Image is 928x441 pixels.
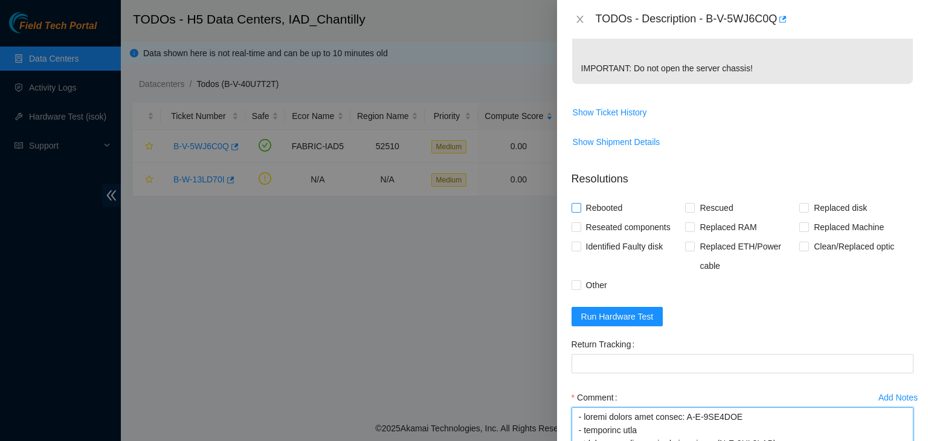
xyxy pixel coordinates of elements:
[695,237,799,275] span: Replaced ETH/Power cable
[572,307,663,326] button: Run Hardware Test
[596,10,913,29] div: TODOs - Description - B-V-5WJ6C0Q
[572,132,661,152] button: Show Shipment Details
[572,14,588,25] button: Close
[581,310,654,323] span: Run Hardware Test
[573,106,647,119] span: Show Ticket History
[581,217,675,237] span: Reseated components
[572,388,622,407] label: Comment
[572,335,640,354] label: Return Tracking
[581,198,628,217] span: Rebooted
[878,393,918,402] div: Add Notes
[573,135,660,149] span: Show Shipment Details
[809,217,889,237] span: Replaced Machine
[575,14,585,24] span: close
[809,198,872,217] span: Replaced disk
[572,161,913,187] p: Resolutions
[695,217,761,237] span: Replaced RAM
[572,103,648,122] button: Show Ticket History
[572,354,913,373] input: Return Tracking
[581,275,612,295] span: Other
[809,237,899,256] span: Clean/Replaced optic
[878,388,918,407] button: Add Notes
[695,198,738,217] span: Rescued
[581,237,668,256] span: Identified Faulty disk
